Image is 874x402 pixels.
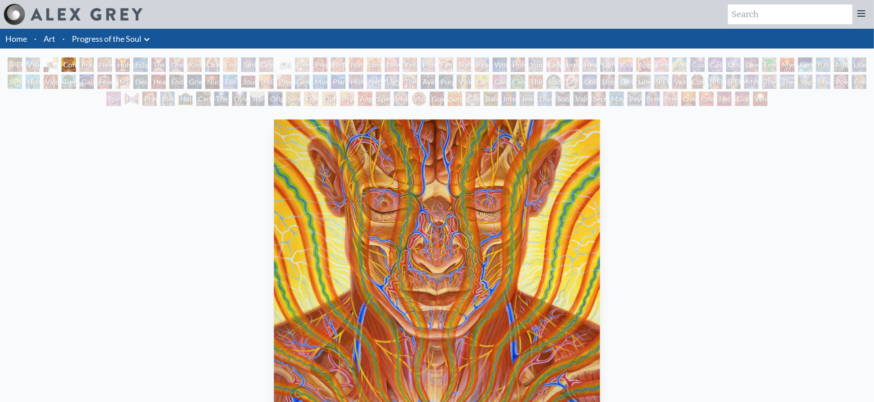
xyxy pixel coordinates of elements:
div: Dissectional Art for Tool's Lateralus CD [600,75,615,89]
div: Cosmic [DEMOGRAPHIC_DATA] [690,75,705,89]
div: Vision Tree [457,75,471,89]
div: Holy Family [511,57,525,72]
div: Third Eye Tears of Joy [529,75,543,89]
a: Home [5,34,27,44]
div: Monochord [313,75,327,89]
div: Networks [367,75,381,89]
div: Theologue [780,75,795,89]
div: [PERSON_NAME] [708,75,723,89]
div: Nuclear Crucifixion [205,75,220,89]
div: Fear [97,75,112,89]
div: Bond [672,57,687,72]
div: Holy Grail [115,57,130,72]
div: Jewel Being [520,92,534,106]
div: Glimpsing the Empyrean [295,75,309,89]
div: Emerald Grail [762,57,777,72]
div: New Man New Woman [97,57,112,72]
div: Zena Lotus [403,57,417,72]
div: Eco-Atlas [223,75,238,89]
div: Cosmic Lovers [726,57,741,72]
div: Vajra Guru [672,75,687,89]
div: Guardian of Infinite Vision [430,92,444,106]
div: Hands that See [124,92,139,106]
div: Pregnancy [313,57,327,72]
div: Secret Writing Being [591,92,606,106]
div: Steeplehead 1 [645,92,660,106]
div: Promise [421,57,435,72]
div: Journey of the Wounded Healer [241,75,256,89]
div: Deities & Demons Drinking from the Milky Pool [618,75,633,89]
div: Love is a Cosmic Force [744,57,759,72]
div: Earth Energies [798,57,812,72]
div: Grieving [187,75,202,89]
li: · [31,29,40,49]
div: [PERSON_NAME] [726,75,741,89]
div: One [699,92,714,106]
div: Blessing Hand [160,92,175,106]
div: Young & Old [529,57,543,72]
div: Boo-boo [457,57,471,72]
div: Body/Mind as a Vibratory Field of Energy [547,75,561,89]
div: Empowerment [654,57,669,72]
div: Bardo Being [484,92,498,106]
input: Search [728,4,852,24]
div: Reading [475,57,489,72]
div: Prostration [277,75,291,89]
div: Eclipse [133,57,148,72]
div: Newborn [295,57,309,72]
div: The Soul Finds It's Way [214,92,229,106]
div: Ophanic Eyelash [322,92,336,106]
div: Steeplehead 2 [663,92,678,106]
div: Lilacs [852,57,866,72]
div: Love Circuit [367,57,381,72]
div: [MEDICAL_DATA] [259,75,274,89]
div: Copulating [259,57,274,72]
div: Seraphic Transport Docking on the Third Eye [286,92,300,106]
div: Oversoul [681,92,696,106]
div: Mudra [816,75,830,89]
div: Vajra Horse [44,75,58,89]
div: Interbeing [502,92,516,106]
div: Headache [151,75,166,89]
div: Yogi & the Möbius Sphere [798,75,812,89]
div: Nature of Mind [178,92,193,106]
div: Song of Vajra Being [556,92,570,106]
div: Endarkenment [169,75,184,89]
div: Kissing [187,57,202,72]
div: Cosmic Elf [466,92,480,106]
div: Lightworker [385,75,399,89]
div: Cannabacchus [511,75,525,89]
div: Fractal Eyes [304,92,318,106]
div: Collective Vision [583,75,597,89]
div: Vajra Being [574,92,588,106]
div: Family [439,57,453,72]
div: Firewalking [852,75,866,89]
div: Embracing [223,57,238,72]
div: Humming Bird [26,75,40,89]
div: [PERSON_NAME] [654,75,669,89]
div: Power to the Peaceful [834,75,848,89]
div: Caring [196,92,211,106]
div: White Light [753,92,768,106]
div: One Taste [169,57,184,72]
div: Metamorphosis [834,57,848,72]
div: Cannabis Mudra [475,75,489,89]
div: Mystic Eye [744,75,759,89]
div: Birth [331,57,345,72]
div: [PERSON_NAME] & Eve [8,57,22,72]
div: Visionary Origin of Language [26,57,40,72]
div: Net of Being [717,92,732,106]
div: Laughing Man [547,57,561,72]
div: Purging [439,75,453,89]
div: Tree & Person [62,75,76,89]
div: DMT - The Spirit Molecule [565,75,579,89]
div: Aperture [636,57,651,72]
div: Praying Hands [142,92,157,106]
div: Diamond Being [538,92,552,106]
div: Kiss of the [MEDICAL_DATA] [618,57,633,72]
div: Human Geometry [349,75,363,89]
div: New Family [385,57,399,72]
div: Praying [79,57,94,72]
div: Peyote Being [627,92,642,106]
div: Angel Skin [358,92,372,106]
